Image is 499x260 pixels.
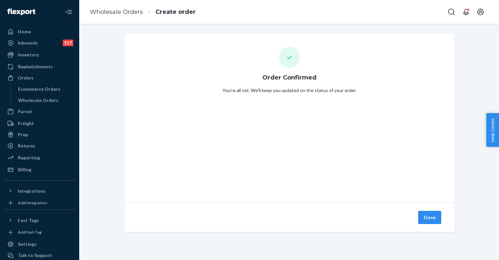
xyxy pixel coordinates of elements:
a: Wholesale Orders [15,95,76,106]
a: Home [4,26,75,37]
a: Inbounds117 [4,38,75,48]
button: Help Center [486,113,499,147]
a: Returns [4,141,75,151]
a: Ecommerce Orders [15,84,76,94]
div: 117 [63,40,73,46]
a: Orders [4,73,75,83]
a: Freight [4,118,75,129]
button: Fast Tags [4,215,75,226]
div: Wholesale Orders [18,97,58,104]
div: Fast Tags [18,217,39,224]
div: Integrations [18,188,46,194]
button: Open account menu [474,5,487,18]
div: Inbounds [18,40,38,46]
div: Parcel [18,108,32,115]
div: Returns [18,143,35,149]
a: Add Fast Tag [4,228,75,236]
a: Settings [4,239,75,249]
button: Open Search Box [445,5,458,18]
h3: Order Confirmed [262,73,316,82]
a: Reporting [4,152,75,163]
a: Parcel [4,106,75,117]
a: Replenishments [4,61,75,72]
div: Freight [18,120,34,127]
button: Done [418,211,441,224]
div: Prep [18,131,28,138]
div: You're all set. We'll keep you updated on the status of your order. [222,87,356,94]
ol: breadcrumbs [84,2,201,22]
div: Ecommerce Orders [18,86,60,92]
div: Inventory [18,51,39,58]
div: Home [18,28,31,35]
a: Create order [155,8,196,16]
button: Close Navigation [62,5,75,18]
a: Prep [4,129,75,140]
div: Orders [18,75,34,81]
div: Reporting [18,154,40,161]
a: Inventory [4,49,75,60]
div: Add Fast Tag [18,229,42,235]
a: Add Integration [4,199,75,207]
button: Open notifications [459,5,473,18]
a: Wholesale Orders [90,8,143,16]
img: Flexport logo [7,9,35,15]
div: Billing [18,166,31,173]
div: Replenishments [18,63,53,70]
a: Billing [4,164,75,175]
div: Talk to Support [18,252,52,259]
div: Settings [18,241,37,247]
div: Add Integration [18,200,47,206]
button: Integrations [4,186,75,196]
